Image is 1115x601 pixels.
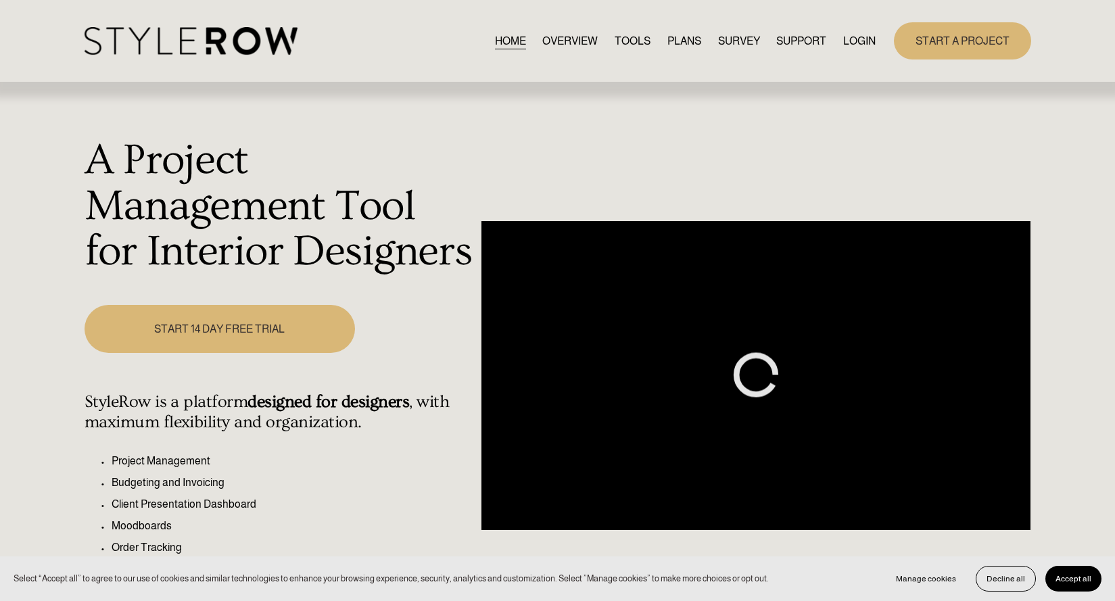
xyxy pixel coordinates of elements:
button: Accept all [1045,566,1101,592]
h4: StyleRow is a platform , with maximum flexibility and organization. [85,392,475,433]
a: LOGIN [843,32,876,50]
strong: designed for designers [247,392,409,412]
a: START 14 DAY FREE TRIAL [85,305,355,353]
span: Decline all [987,574,1025,583]
a: SURVEY [718,32,760,50]
button: Manage cookies [886,566,966,592]
a: OVERVIEW [542,32,598,50]
span: Manage cookies [896,574,956,583]
a: TOOLS [615,32,650,50]
span: Accept all [1055,574,1091,583]
img: StyleRow [85,27,298,55]
p: Select “Accept all” to agree to our use of cookies and similar technologies to enhance your brows... [14,572,769,585]
h1: A Project Management Tool for Interior Designers [85,138,475,275]
p: Project Management [112,453,475,469]
a: HOME [495,32,526,50]
p: Budgeting and Invoicing [112,475,475,491]
a: PLANS [667,32,701,50]
a: START A PROJECT [894,22,1031,59]
p: Client Presentation Dashboard [112,496,475,512]
p: Moodboards [112,518,475,534]
span: SUPPORT [776,33,826,49]
button: Decline all [976,566,1036,592]
a: folder dropdown [776,32,826,50]
p: Order Tracking [112,539,475,556]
